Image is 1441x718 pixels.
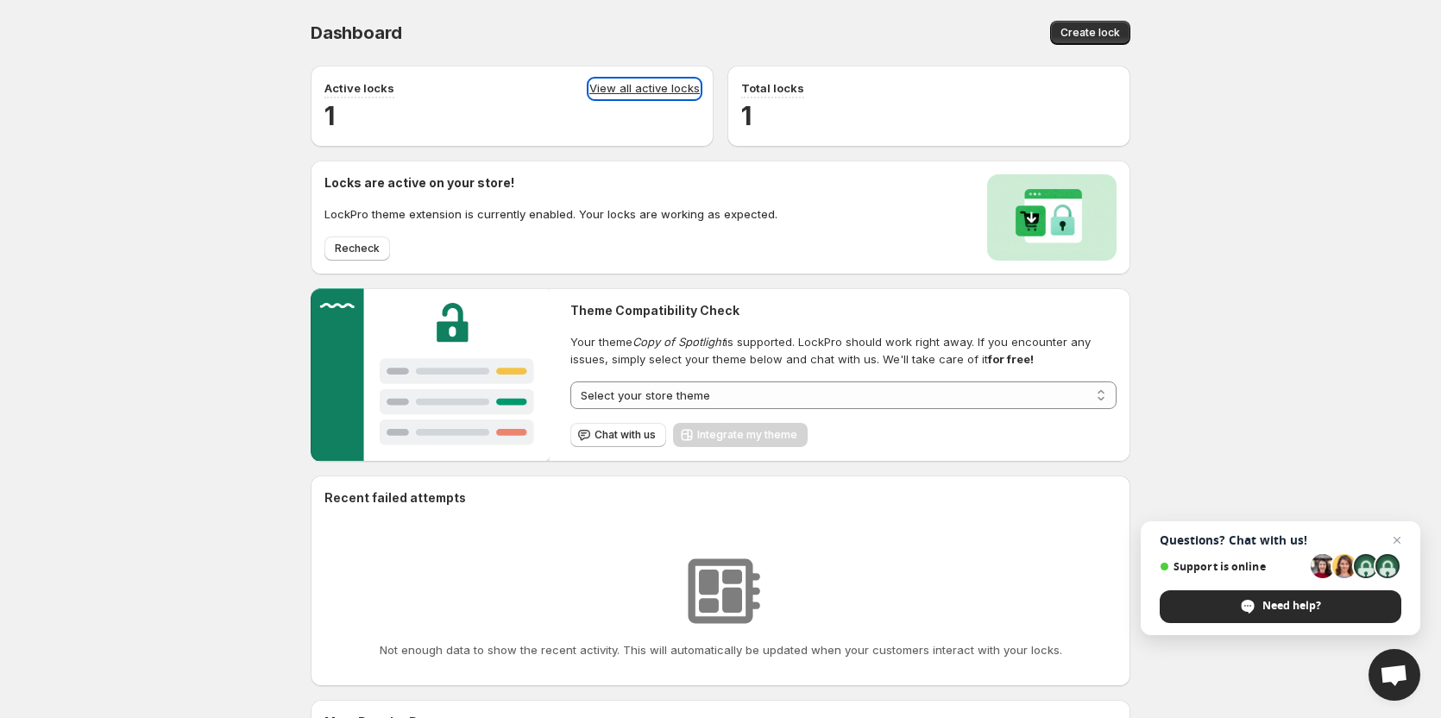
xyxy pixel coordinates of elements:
span: Dashboard [311,22,402,43]
h2: 1 [324,98,700,133]
span: Support is online [1160,560,1305,573]
p: LockPro theme extension is currently enabled. Your locks are working as expected. [324,205,777,223]
h2: Recent failed attempts [324,489,466,507]
h2: Locks are active on your store! [324,174,777,192]
h2: Theme Compatibility Check [570,302,1117,319]
p: Not enough data to show the recent activity. This will automatically be updated when your custome... [380,641,1062,658]
a: View all active locks [589,79,700,98]
button: Create lock [1050,21,1130,45]
div: Need help? [1160,590,1401,623]
img: Customer support [311,288,550,461]
button: Recheck [324,236,390,261]
span: Recheck [335,242,380,255]
p: Active locks [324,79,394,97]
em: Copy of Spotlight [632,335,725,349]
span: Close chat [1387,530,1407,551]
span: Create lock [1060,26,1120,40]
p: Total locks [741,79,804,97]
span: Questions? Chat with us! [1160,533,1401,547]
img: Locks activated [987,174,1117,261]
div: Open chat [1369,649,1420,701]
strong: for free! [988,352,1034,366]
span: Chat with us [595,428,656,442]
span: Need help? [1262,598,1321,614]
button: Chat with us [570,423,666,447]
img: No resources found [677,548,764,634]
span: Your theme is supported. LockPro should work right away. If you encounter any issues, simply sele... [570,333,1117,368]
h2: 1 [741,98,1117,133]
